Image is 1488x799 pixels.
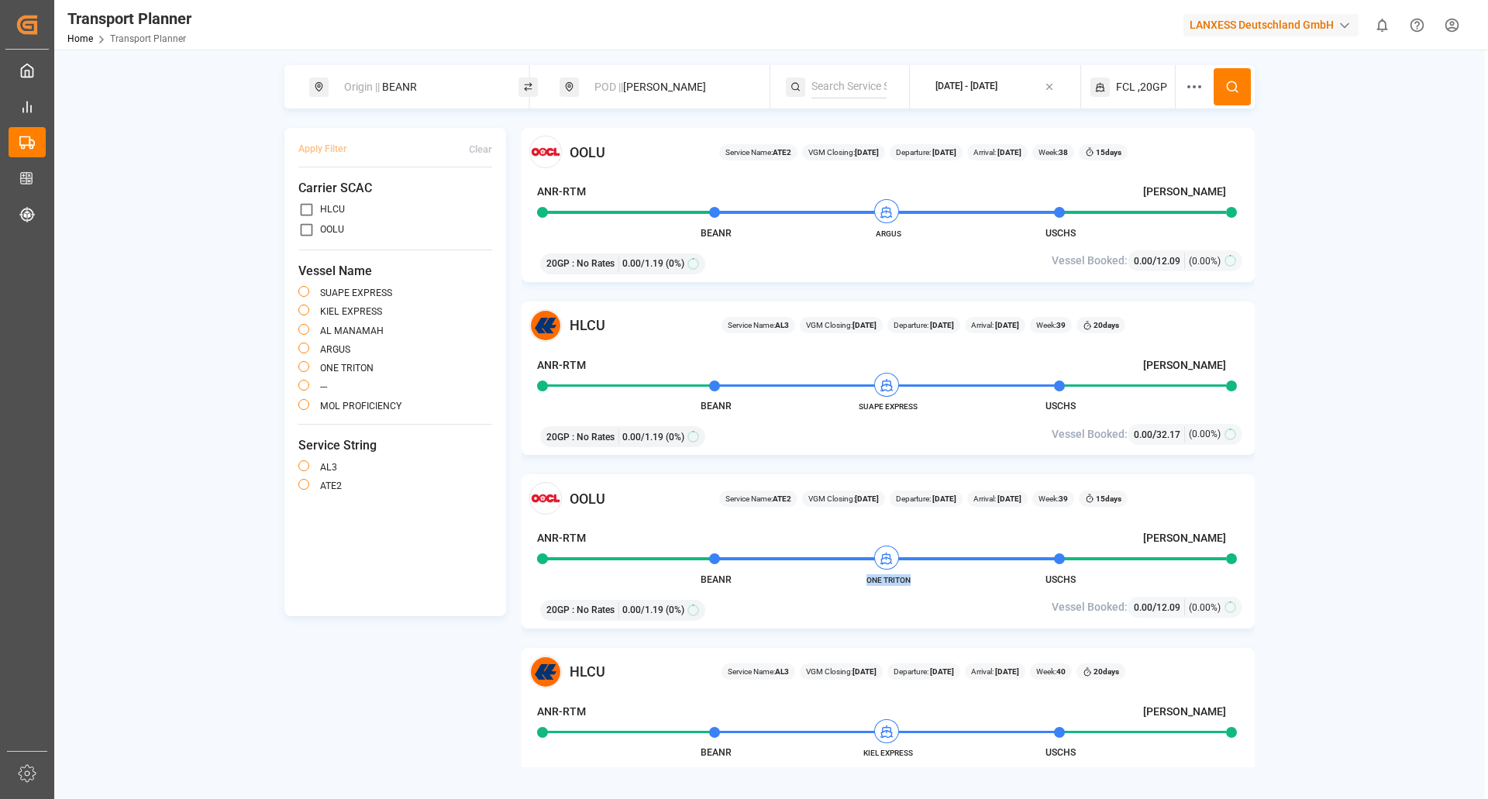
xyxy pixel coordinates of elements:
span: 0.00 [1134,256,1152,267]
span: 20GP [546,603,570,617]
span: : No Rates [572,257,615,270]
span: VGM Closing: [808,146,879,158]
span: Service Name: [725,146,791,158]
span: 32.17 [1156,429,1180,440]
b: [DATE] [855,148,879,157]
span: BEANR [701,228,732,239]
label: ATE2 [320,481,342,491]
b: [DATE] [994,321,1019,329]
span: (0%) [666,257,684,270]
span: 20GP [546,257,570,270]
span: Vessel Booked: [1052,253,1128,269]
span: VGM Closing: [806,319,877,331]
img: Carrier [529,309,562,342]
span: 20GP [546,430,570,444]
span: Carrier SCAC [298,179,492,198]
b: [DATE] [994,667,1019,676]
img: Carrier [529,656,562,688]
span: Week: [1036,319,1066,331]
span: 12.09 [1156,256,1180,267]
span: (0.00%) [1189,254,1221,268]
b: 38 [1059,148,1068,157]
span: (0%) [666,603,684,617]
label: SUAPE EXPRESS [320,288,392,298]
b: 20 days [1094,667,1119,676]
span: : No Rates [572,430,615,444]
span: 0.00 / 1.19 [622,430,663,444]
span: USCHS [1045,228,1076,239]
b: 20 days [1094,321,1119,329]
span: USCHS [1045,747,1076,758]
span: Departure: [896,493,956,505]
span: BEANR [701,401,732,412]
span: ,20GP [1138,79,1167,95]
div: [PERSON_NAME] [585,73,753,102]
div: / [1134,253,1185,269]
b: AL3 [775,667,789,676]
span: 12.09 [1156,602,1180,613]
label: AL MANAMAH [320,326,384,336]
div: LANXESS Deutschland GmbH [1183,14,1359,36]
b: [DATE] [996,148,1021,157]
span: Week: [1038,146,1068,158]
span: Vessel Name [298,262,492,281]
span: VGM Closing: [808,493,879,505]
h4: [PERSON_NAME] [1143,184,1226,200]
h4: ANR-RTM [537,704,586,720]
span: OOLU [570,142,605,163]
label: ARGUS [320,345,350,354]
h4: [PERSON_NAME] [1143,530,1226,546]
span: BEANR [701,574,732,585]
h4: ANR-RTM [537,357,586,374]
button: LANXESS Deutschland GmbH [1183,10,1365,40]
label: --- [320,382,327,391]
div: BEANR [335,73,502,102]
b: [DATE] [931,494,956,503]
label: MOL PROFICIENCY [320,401,401,411]
span: 0.00 / 1.19 [622,603,663,617]
label: KIEL EXPRESS [320,307,382,316]
span: 0.00 [1134,602,1152,613]
label: ONE TRITON [320,363,374,373]
h4: [PERSON_NAME] [1143,357,1226,374]
b: 39 [1059,494,1068,503]
span: USCHS [1045,574,1076,585]
span: OOLU [570,488,605,509]
span: POD || [594,81,623,93]
span: Service String [298,436,492,455]
b: 40 [1056,667,1066,676]
span: (0.00%) [1189,601,1221,615]
div: Transport Planner [67,7,191,30]
span: HLCU [570,661,605,682]
span: Service Name: [725,493,791,505]
span: Departure: [894,319,954,331]
b: ATE2 [773,148,791,157]
span: Arrival: [973,493,1021,505]
b: [DATE] [852,667,877,676]
input: Search Service String [811,75,887,98]
b: ATE2 [773,494,791,503]
b: [DATE] [928,321,954,329]
span: Week: [1036,666,1066,677]
div: / [1134,426,1185,443]
span: Service Name: [728,319,789,331]
span: Service Name: [728,666,789,677]
span: Week: [1038,493,1068,505]
span: ARGUS [846,228,931,239]
span: Vessel Booked: [1052,426,1128,443]
span: BEANR [701,747,732,758]
span: Departure: [894,666,954,677]
span: SUAPE EXPRESS [846,401,931,412]
span: FCL [1116,79,1135,95]
img: Carrier [529,482,562,515]
h4: [PERSON_NAME] [1143,704,1226,720]
span: ONE TRITON [846,574,931,586]
span: Departure: [896,146,956,158]
h4: ANR-RTM [537,184,586,200]
b: [DATE] [996,494,1021,503]
img: Carrier [529,136,562,168]
span: HLCU [570,315,605,336]
span: (0.00%) [1189,427,1221,441]
b: AL3 [775,321,789,329]
button: Help Center [1400,8,1435,43]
